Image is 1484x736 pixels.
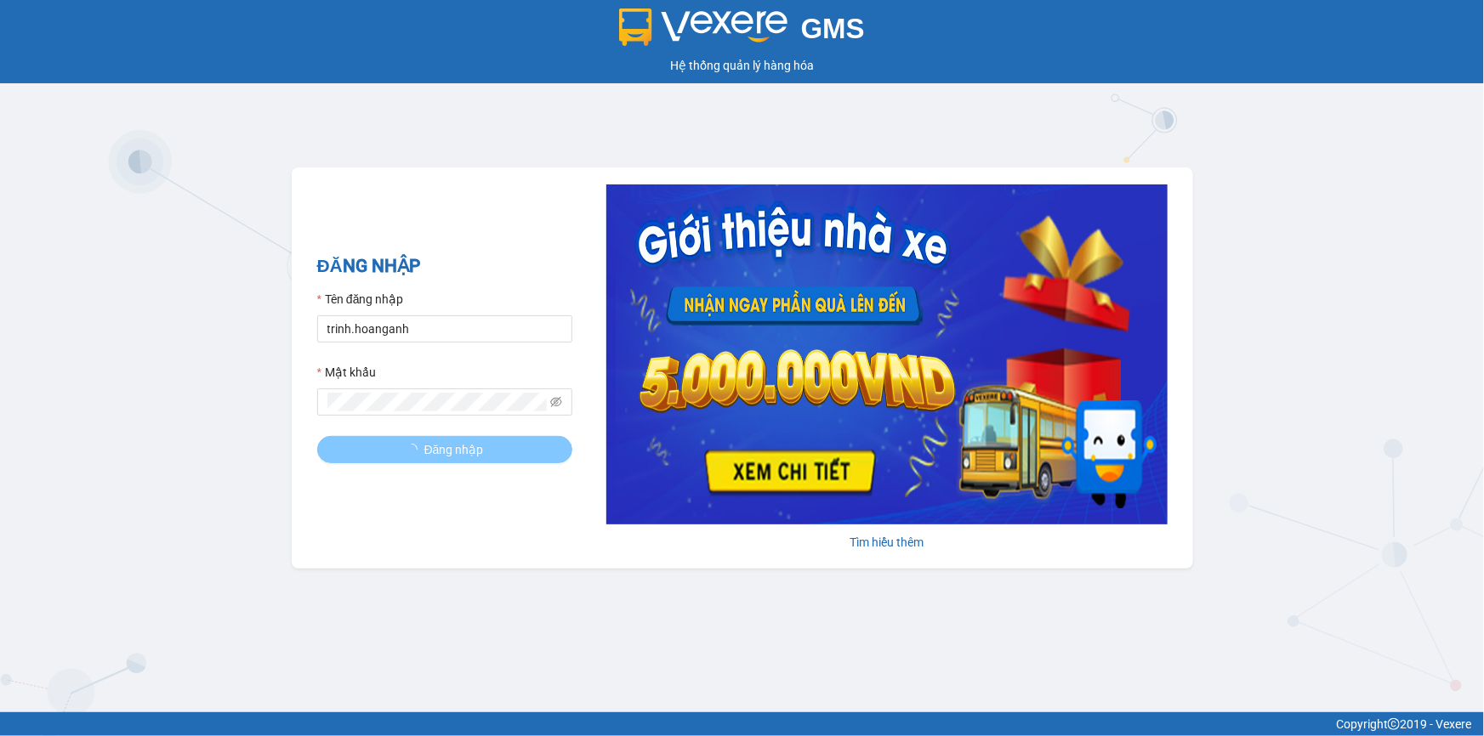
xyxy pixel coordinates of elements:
[13,715,1471,733] div: Copyright 2019 - Vexere
[4,56,1480,75] div: Hệ thống quản lý hàng hóa
[317,436,572,463] button: Đăng nhập
[406,444,424,456] span: loading
[606,533,1168,552] div: Tìm hiểu thêm
[317,252,572,280] h2: ĐĂNG NHẬP
[317,290,404,309] label: Tên đăng nhập
[550,396,562,408] span: eye-invisible
[606,184,1168,524] img: banner-0
[317,363,376,382] label: Mật khẩu
[317,315,572,343] input: Tên đăng nhập
[801,13,865,44] span: GMS
[327,393,547,411] input: Mật khẩu
[1388,718,1400,730] span: copyright
[619,8,787,46] img: logo 2
[424,440,484,459] span: Đăng nhập
[619,25,865,39] a: GMS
